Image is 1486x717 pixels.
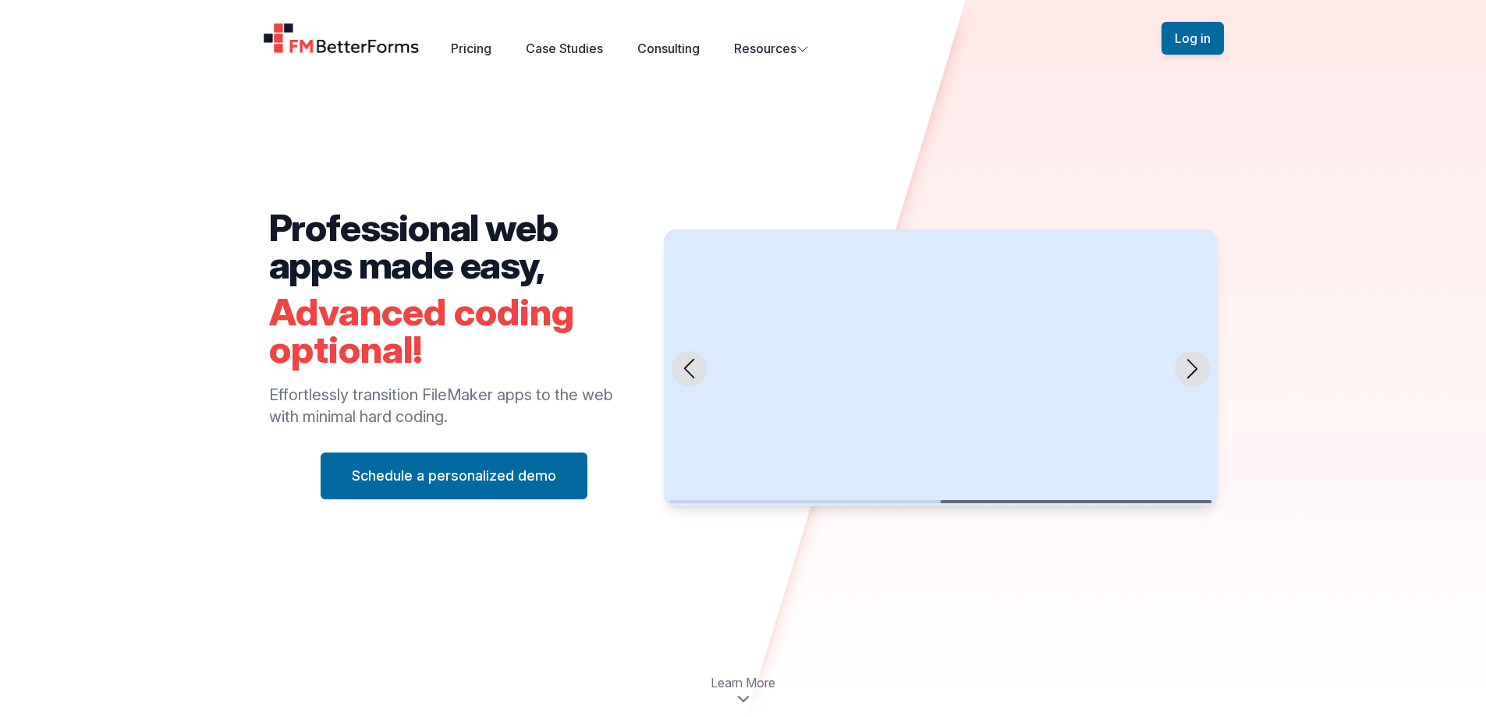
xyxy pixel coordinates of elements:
[637,41,700,56] a: Consulting
[269,293,640,368] h2: Advanced coding optional!
[269,209,640,284] h2: Professional web apps made easy,
[1161,22,1224,55] button: Log in
[244,19,1243,58] nav: Global
[451,41,491,56] a: Pricing
[526,41,603,56] a: Case Studies
[263,23,420,54] a: Home
[734,39,809,58] button: Resources
[711,673,775,692] span: Learn More
[269,384,640,428] p: Effortlessly transition FileMaker apps to the web with minimal hard coding.
[321,453,587,499] button: Schedule a personalized demo
[664,229,1217,506] swiper-slide: 2 / 2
